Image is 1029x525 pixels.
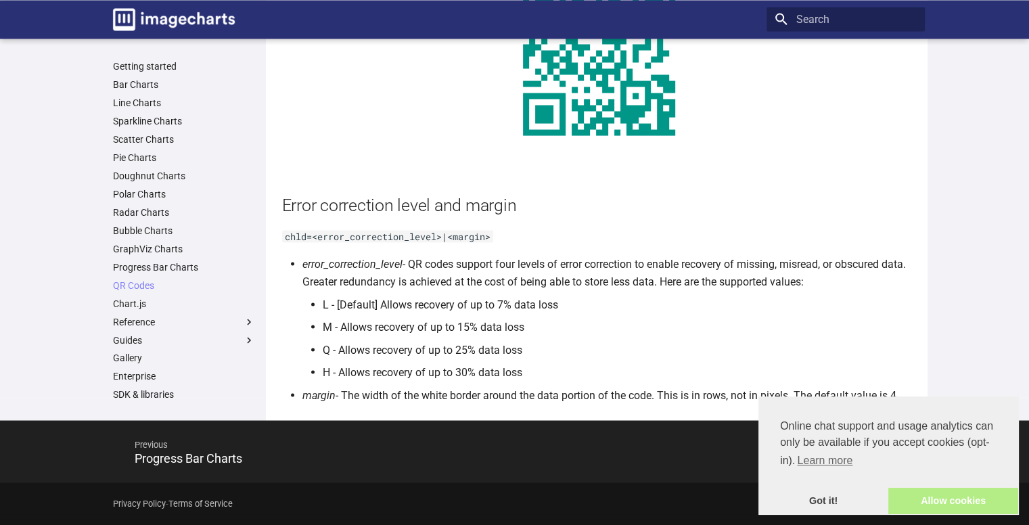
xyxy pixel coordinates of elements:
a: Enterprise [113,370,255,382]
li: H - Allows recovery of up to 30% data loss [323,363,917,381]
div: - [113,491,233,516]
a: Scatter Charts [113,133,255,145]
a: NextChart.js [515,423,925,480]
a: Terms of Service [168,498,233,508]
a: Chart.js [113,298,255,310]
div: cookieconsent [758,396,1018,514]
li: - QR codes support four levels of error correction to enable recovery of missing, misread, or obs... [302,255,917,381]
h2: Error correction level and margin [282,193,917,216]
a: Getting started [113,60,255,72]
a: Privacy Policy [113,498,166,508]
li: M - Allows recovery of up to 15% data loss [323,318,917,336]
li: L - [Default] Allows recovery of up to 7% data loss [323,296,917,313]
code: chld=<error_correction_level>|<margin> [282,230,493,242]
a: GraphViz Charts [113,243,255,255]
a: PreviousProgress Bar Charts [105,423,515,480]
em: margin [302,388,336,401]
a: learn more about cookies [795,451,854,471]
em: error_correction_level [302,257,403,270]
a: Polar Charts [113,188,255,200]
a: SDK & libraries [113,388,255,401]
a: Line Charts [113,97,255,109]
a: Bar Charts [113,78,255,91]
li: - The width of the white border around the data portion of the code. This is in rows, not in pixe... [302,386,917,404]
span: Previous [121,428,499,461]
label: Reference [113,316,255,328]
a: Doughnut Charts [113,170,255,182]
label: Guides [113,334,255,346]
a: QR Codes [113,279,255,292]
a: dismiss cookie message [758,488,888,515]
a: Image-Charts documentation [108,3,240,36]
a: Radar Charts [113,206,255,219]
span: Online chat support and usage analytics can only be available if you accept cookies (opt-in). [780,418,997,471]
a: Gallery [113,352,255,364]
span: Next [515,428,892,461]
a: allow cookies [888,488,1018,515]
a: Progress Bar Charts [113,261,255,273]
a: Bubble Charts [113,225,255,237]
img: logo [113,8,235,30]
a: Sparkline Charts [113,115,255,127]
input: Search [767,7,925,31]
span: Progress Bar Charts [135,451,242,465]
a: Pie Charts [113,152,255,164]
li: Q - Allows recovery of up to 25% data loss [323,341,917,359]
